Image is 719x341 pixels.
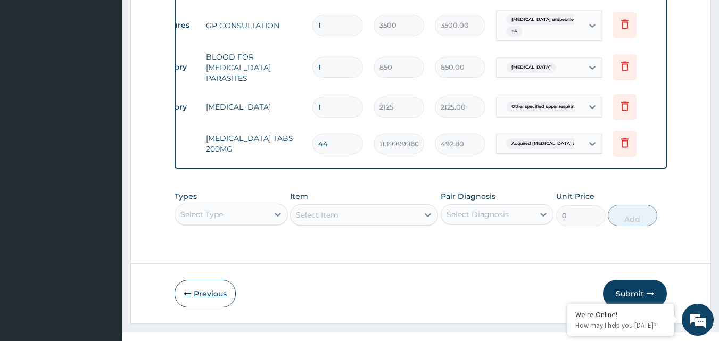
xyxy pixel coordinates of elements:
[506,138,596,149] span: Acquired [MEDICAL_DATA] anaem...
[608,205,657,226] button: Add
[201,46,307,89] td: BLOOD FOR [MEDICAL_DATA] PARASITES
[55,60,179,73] div: Chat with us now
[603,280,667,307] button: Submit
[175,192,197,201] label: Types
[201,128,307,160] td: [MEDICAL_DATA] TABS 200MG
[506,14,582,25] span: [MEDICAL_DATA] unspecified
[201,96,307,118] td: [MEDICAL_DATA]
[201,15,307,36] td: GP CONSULTATION
[20,53,43,80] img: d_794563401_company_1708531726252_794563401
[175,280,236,307] button: Previous
[556,191,594,202] label: Unit Price
[447,209,509,220] div: Select Diagnosis
[441,191,495,202] label: Pair Diagnosis
[506,62,556,73] span: [MEDICAL_DATA]
[506,26,522,37] span: + 4
[180,209,223,220] div: Select Type
[575,321,666,330] p: How may I help you today?
[5,228,203,265] textarea: Type your message and hit 'Enter'
[506,102,583,112] span: Other specified upper respirat...
[62,103,147,210] span: We're online!
[290,191,308,202] label: Item
[575,310,666,319] div: We're Online!
[175,5,200,31] div: Minimize live chat window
